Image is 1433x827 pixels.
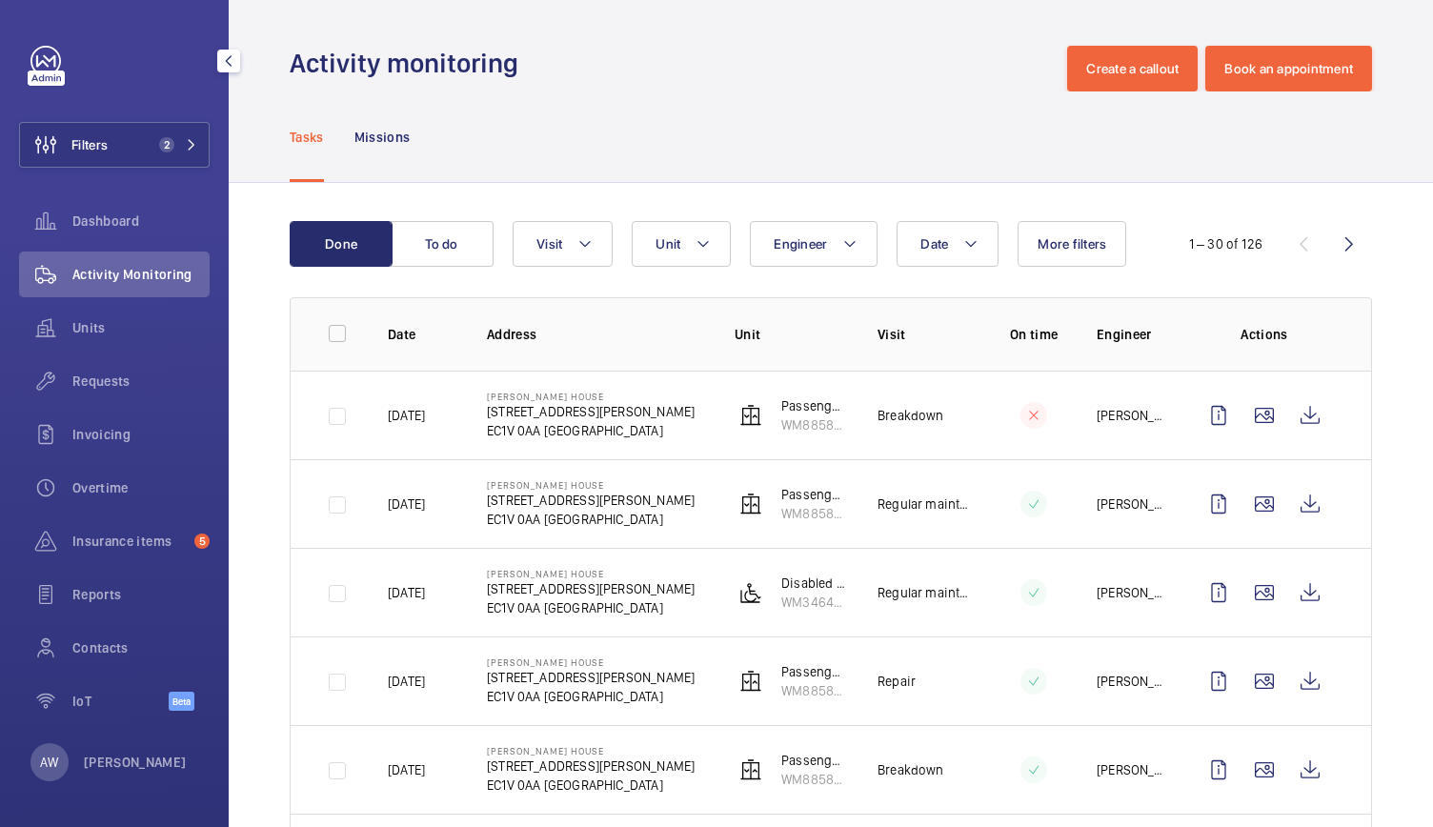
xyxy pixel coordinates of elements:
[71,135,108,154] span: Filters
[1018,221,1126,267] button: More filters
[487,745,695,756] p: [PERSON_NAME] House
[72,425,210,444] span: Invoicing
[290,128,324,147] p: Tasks
[1196,325,1333,344] p: Actions
[391,221,494,267] button: To do
[72,532,187,551] span: Insurance items
[1038,236,1106,252] span: More filters
[388,583,425,602] p: [DATE]
[487,598,695,617] p: EC1V 0AA [GEOGRAPHIC_DATA]
[72,372,210,391] span: Requests
[1067,46,1198,91] button: Create a callout
[72,318,210,337] span: Units
[1205,46,1372,91] button: Book an appointment
[1001,325,1066,344] p: On time
[781,681,847,700] p: WM88585014
[781,504,847,523] p: WM88585014
[536,236,562,252] span: Visit
[878,494,971,514] p: Regular maintenance
[781,415,847,434] p: WM88585014
[781,574,847,593] p: Disabled lift
[739,493,762,515] img: elevator.svg
[878,760,944,779] p: Breakdown
[513,221,613,267] button: Visit
[487,756,695,776] p: [STREET_ADDRESS][PERSON_NAME]
[169,692,194,711] span: Beta
[739,581,762,604] img: platform_lift.svg
[72,692,169,711] span: IoT
[19,122,210,168] button: Filters2
[781,396,847,415] p: Passenger lift
[1097,672,1165,691] p: [PERSON_NAME]
[72,585,210,604] span: Reports
[781,751,847,770] p: Passenger lift
[487,325,704,344] p: Address
[40,753,58,772] p: AW
[781,662,847,681] p: Passenger lift
[487,421,695,440] p: EC1V 0AA [GEOGRAPHIC_DATA]
[72,212,210,231] span: Dashboard
[656,236,680,252] span: Unit
[487,479,695,491] p: [PERSON_NAME] House
[487,491,695,510] p: [STREET_ADDRESS][PERSON_NAME]
[739,670,762,693] img: elevator.svg
[487,687,695,706] p: EC1V 0AA [GEOGRAPHIC_DATA]
[388,494,425,514] p: [DATE]
[739,404,762,427] img: elevator.svg
[1097,760,1165,779] p: [PERSON_NAME]
[388,406,425,425] p: [DATE]
[354,128,411,147] p: Missions
[878,325,971,344] p: Visit
[388,325,456,344] p: Date
[897,221,999,267] button: Date
[487,579,695,598] p: [STREET_ADDRESS][PERSON_NAME]
[388,760,425,779] p: [DATE]
[72,265,210,284] span: Activity Monitoring
[388,672,425,691] p: [DATE]
[487,391,695,402] p: [PERSON_NAME] House
[781,770,847,789] p: WM88585014
[1189,234,1262,253] div: 1 – 30 of 126
[159,137,174,152] span: 2
[878,672,916,691] p: Repair
[487,568,695,579] p: [PERSON_NAME] House
[781,593,847,612] p: WM34648406
[487,776,695,795] p: EC1V 0AA [GEOGRAPHIC_DATA]
[735,325,847,344] p: Unit
[774,236,827,252] span: Engineer
[920,236,948,252] span: Date
[72,638,210,657] span: Contacts
[878,406,944,425] p: Breakdown
[739,758,762,781] img: elevator.svg
[1097,325,1165,344] p: Engineer
[84,753,187,772] p: [PERSON_NAME]
[194,534,210,549] span: 5
[1097,583,1165,602] p: [PERSON_NAME]
[290,46,530,81] h1: Activity monitoring
[750,221,878,267] button: Engineer
[487,668,695,687] p: [STREET_ADDRESS][PERSON_NAME]
[72,478,210,497] span: Overtime
[632,221,731,267] button: Unit
[781,485,847,504] p: Passenger lift
[1097,406,1165,425] p: [PERSON_NAME]
[487,402,695,421] p: [STREET_ADDRESS][PERSON_NAME]
[487,656,695,668] p: [PERSON_NAME] House
[487,510,695,529] p: EC1V 0AA [GEOGRAPHIC_DATA]
[878,583,971,602] p: Regular maintenance
[290,221,393,267] button: Done
[1097,494,1165,514] p: [PERSON_NAME]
